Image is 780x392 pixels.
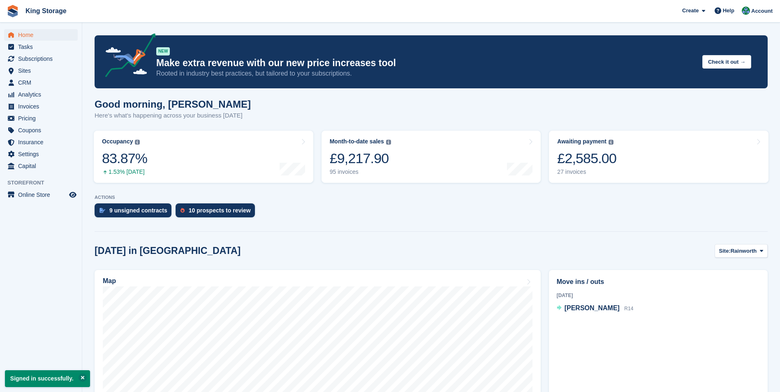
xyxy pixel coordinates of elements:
[742,7,750,15] img: John King
[4,136,78,148] a: menu
[18,41,67,53] span: Tasks
[330,150,391,167] div: £9,217.90
[557,168,616,175] div: 27 invoices
[549,131,768,183] a: Awaiting payment £2,585.00 27 invoices
[624,306,633,311] span: R14
[18,89,67,100] span: Analytics
[156,47,170,55] div: NEW
[156,69,696,78] p: Rooted in industry best practices, but tailored to your subscriptions.
[322,131,541,183] a: Month-to-date sales £9,217.90 95 invoices
[18,77,67,88] span: CRM
[18,136,67,148] span: Insurance
[386,140,391,145] img: icon-info-grey-7440780725fd019a000dd9b08b2336e03edf1995a4989e88bcd33f0948082b44.svg
[557,303,634,314] a: [PERSON_NAME] R14
[4,89,78,100] a: menu
[4,160,78,172] a: menu
[22,4,70,18] a: King Storage
[557,138,606,145] div: Awaiting payment
[4,125,78,136] a: menu
[18,65,67,76] span: Sites
[18,29,67,41] span: Home
[103,277,116,285] h2: Map
[176,203,259,221] a: 10 prospects to review
[731,247,757,255] span: Rainworth
[18,189,67,201] span: Online Store
[135,140,140,145] img: icon-info-grey-7440780725fd019a000dd9b08b2336e03edf1995a4989e88bcd33f0948082b44.svg
[4,189,78,201] a: menu
[18,101,67,112] span: Invoices
[95,195,768,200] p: ACTIONS
[702,55,751,69] button: Check it out →
[4,101,78,112] a: menu
[723,7,734,15] span: Help
[609,140,613,145] img: icon-info-grey-7440780725fd019a000dd9b08b2336e03edf1995a4989e88bcd33f0948082b44.svg
[109,207,167,214] div: 9 unsigned contracts
[4,65,78,76] a: menu
[565,304,620,311] span: [PERSON_NAME]
[715,244,768,258] button: Site: Rainworth
[4,113,78,124] a: menu
[4,41,78,53] a: menu
[95,203,176,221] a: 9 unsigned contracts
[95,111,251,120] p: Here's what's happening across your business [DATE]
[4,148,78,160] a: menu
[18,125,67,136] span: Coupons
[4,53,78,65] a: menu
[557,150,616,167] div: £2,585.00
[7,5,19,17] img: stora-icon-8386f47178a22dfd0bd8f6a31ec36ba5ce8667c1dd55bd0f319d3a0aa187defe.svg
[330,138,384,145] div: Month-to-date sales
[7,179,82,187] span: Storefront
[95,99,251,110] h1: Good morning, [PERSON_NAME]
[18,113,67,124] span: Pricing
[18,53,67,65] span: Subscriptions
[330,168,391,175] div: 95 invoices
[18,160,67,172] span: Capital
[68,190,78,200] a: Preview store
[102,138,133,145] div: Occupancy
[682,7,699,15] span: Create
[94,131,313,183] a: Occupancy 83.87% 1.53% [DATE]
[95,245,241,256] h2: [DATE] in [GEOGRAPHIC_DATA]
[102,150,147,167] div: 83.87%
[5,370,90,387] p: Signed in successfully.
[156,57,696,69] p: Make extra revenue with our new price increases tool
[98,33,156,80] img: price-adjustments-announcement-icon-8257ccfd72463d97f412b2fc003d46551f7dbcb40ab6d574587a9cd5c0d94...
[4,77,78,88] a: menu
[189,207,251,214] div: 10 prospects to review
[18,148,67,160] span: Settings
[557,292,760,299] div: [DATE]
[751,7,773,15] span: Account
[102,168,147,175] div: 1.53% [DATE]
[719,247,731,255] span: Site:
[4,29,78,41] a: menu
[181,208,185,213] img: prospect-51fa495bee0391a8d652442698ab0144808aea92771e9ea1ae160a38d050c398.svg
[557,277,760,287] h2: Move ins / outs
[100,208,105,213] img: contract_signature_icon-13c848040528278c33f63329250d36e43548de30e8caae1d1a13099fd9432cc5.svg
